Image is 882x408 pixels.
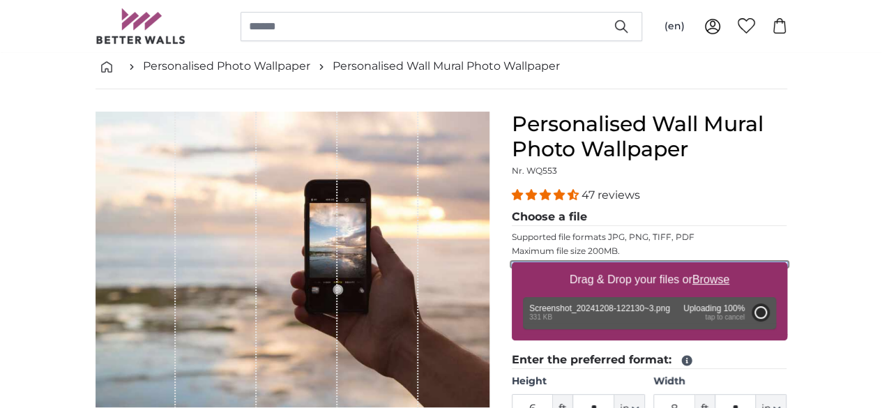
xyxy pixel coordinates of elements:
label: Drag & Drop your files or [563,266,734,294]
legend: Choose a file [512,209,787,226]
h1: Personalised Wall Mural Photo Wallpaper [512,112,787,162]
img: Betterwalls [96,8,186,44]
nav: breadcrumbs [96,44,787,89]
span: Nr. WQ553 [512,165,557,176]
u: Browse [692,273,729,285]
label: Width [653,375,786,388]
a: Personalised Wall Mural Photo Wallpaper [333,58,560,75]
p: Supported file formats JPG, PNG, TIFF, PDF [512,232,787,243]
legend: Enter the preferred format: [512,352,787,369]
a: Personalised Photo Wallpaper [143,58,310,75]
span: 47 reviews [581,188,640,202]
label: Height [512,375,645,388]
p: Maximum file size 200MB. [512,245,787,257]
span: 4.38 stars [512,188,581,202]
button: (en) [653,14,696,39]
